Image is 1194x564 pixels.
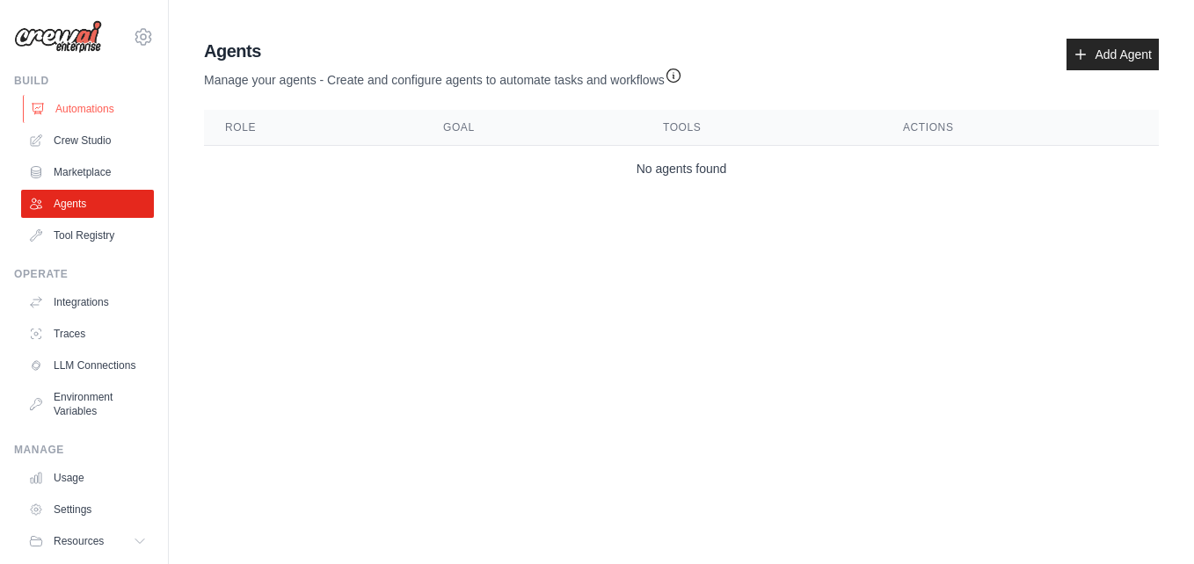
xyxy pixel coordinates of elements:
h2: Agents [204,39,682,63]
a: LLM Connections [21,351,154,380]
th: Role [204,110,422,146]
div: Build [14,74,154,88]
a: Integrations [21,288,154,316]
th: Actions [882,110,1159,146]
a: Environment Variables [21,383,154,425]
button: Resources [21,527,154,555]
a: Marketplace [21,158,154,186]
span: Resources [54,534,104,548]
div: Manage [14,443,154,457]
a: Agents [21,190,154,218]
th: Tools [642,110,882,146]
td: No agents found [204,146,1159,192]
th: Goal [422,110,642,146]
a: Crew Studio [21,127,154,155]
img: Logo [14,20,102,54]
a: Usage [21,464,154,492]
a: Traces [21,320,154,348]
a: Settings [21,495,154,524]
a: Automations [23,95,156,123]
a: Add Agent [1067,39,1159,70]
p: Manage your agents - Create and configure agents to automate tasks and workflows [204,63,682,89]
a: Tool Registry [21,221,154,249]
div: Operate [14,267,154,281]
